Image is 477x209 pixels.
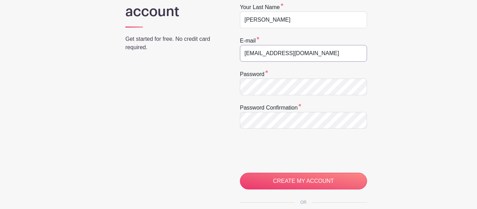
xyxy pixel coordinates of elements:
[240,3,284,12] label: Your last name
[240,137,346,164] iframe: reCAPTCHA
[240,37,259,45] label: E-mail
[240,45,367,62] input: e.g. julie@eventco.com
[240,173,367,189] input: CREATE MY ACCOUNT
[125,35,222,52] p: Get started for free. No credit card required.
[240,70,268,79] label: Password
[240,104,301,112] label: Password confirmation
[295,200,312,205] span: OR
[240,12,367,28] input: e.g. Smith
